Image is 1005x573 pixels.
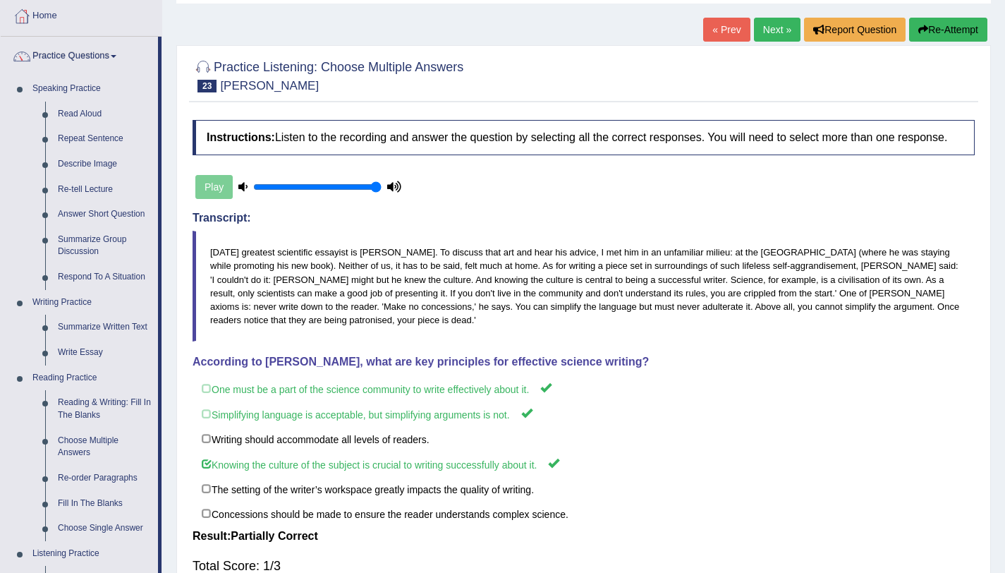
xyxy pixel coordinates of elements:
label: Simplifying language is acceptable, but simplifying arguments is not. [193,401,975,427]
a: Next » [754,18,800,42]
h4: According to [PERSON_NAME], what are key principles for effective science writing? [193,356,975,368]
a: Repeat Sentence [51,126,158,152]
a: Summarize Group Discussion [51,227,158,265]
h4: Listen to the recording and answer the question by selecting all the correct responses. You will ... [193,120,975,155]
a: Speaking Practice [26,76,158,102]
label: Knowing the culture of the subject is crucial to writing successfully about it. [193,451,975,477]
button: Report Question [804,18,906,42]
a: « Prev [703,18,750,42]
button: Re-Attempt [909,18,987,42]
a: Write Essay [51,340,158,366]
h4: Result: [193,530,975,543]
label: One must be a part of the science community to write effectively about it. [193,375,975,402]
a: Summarize Written Text [51,315,158,340]
span: 23 [197,80,217,92]
a: Re-order Paragraphs [51,466,158,491]
a: Writing Practice [26,290,158,315]
b: Instructions: [207,131,275,143]
a: Answer Short Question [51,202,158,227]
a: Re-tell Lecture [51,177,158,203]
a: Listening Practice [26,541,158,567]
label: Concessions should be made to ensure the reader understands complex science. [193,501,975,526]
a: Reading Practice [26,366,158,391]
label: The setting of the writer’s workspace greatly impacts the quality of writing. [193,476,975,502]
small: [PERSON_NAME] [220,79,319,92]
a: Choose Single Answer [51,516,158,541]
blockquote: [DATE] greatest scientific essayist is [PERSON_NAME]. To discuss that art and hear his advice, I ... [193,231,975,342]
h2: Practice Listening: Choose Multiple Answers [193,57,463,92]
a: Choose Multiple Answers [51,428,158,466]
h4: Transcript: [193,212,975,224]
a: Reading & Writing: Fill In The Blanks [51,390,158,428]
a: Fill In The Blanks [51,491,158,517]
label: Writing should accommodate all levels of readers. [193,426,975,452]
a: Describe Image [51,152,158,177]
a: Read Aloud [51,102,158,127]
a: Practice Questions [1,37,158,72]
a: Respond To A Situation [51,265,158,290]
